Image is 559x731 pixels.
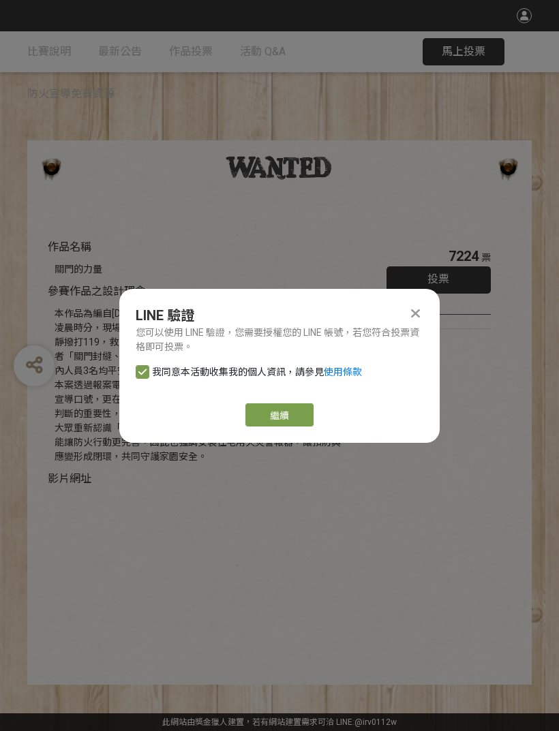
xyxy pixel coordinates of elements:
button: 馬上投票 [423,38,504,65]
a: 繼續 [245,403,314,426]
span: 作品投票 [169,45,213,58]
span: 馬上投票 [442,45,485,58]
a: 防火宣導免費資源 [27,74,115,114]
span: 票 [481,252,491,263]
span: 比賽說明 [27,45,71,58]
div: 您可以使用 LINE 驗證，您需要授權您的 LINE 帳號，若您符合投票資格即可投票。 [136,326,423,354]
span: 作品名稱 [48,240,91,253]
span: 我同意本活動收集我的個人資訊，請參見 [152,365,362,379]
iframe: Facebook Share [423,336,491,349]
span: 影片網址 [48,472,91,485]
a: 此網站由獎金獵人建置，若有網站建置需求 [162,717,318,727]
span: 參賽作品之設計理念 [48,285,146,298]
span: 活動 Q&A [240,45,286,58]
div: LINE 驗證 [136,305,423,326]
span: 最新公告 [98,45,142,58]
div: 關門的力量 [55,262,346,277]
span: 可洽 LINE: [162,717,397,727]
div: 本作品為編自[DATE][GEOGRAPHIC_DATA]一件真實發生住宅火警。凌晨時分，現場高溫濃煙封鎖樓梯間出口，屋內三人受困。報案人冷靜撥打119，救災救護指揮中心派遣員即時判斷情勢，明確... [55,307,346,464]
iframe: Iframe [55,494,346,657]
a: 使用條款 [324,367,362,377]
a: 作品投票 [169,31,213,72]
span: 防火宣導免費資源 [27,87,115,100]
span: 7224 [449,248,479,264]
span: 投票 [427,273,449,285]
a: 比賽說明 [27,31,71,72]
a: 最新公告 [98,31,142,72]
a: 活動 Q&A [240,31,286,72]
a: @irv0112w [354,717,397,727]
